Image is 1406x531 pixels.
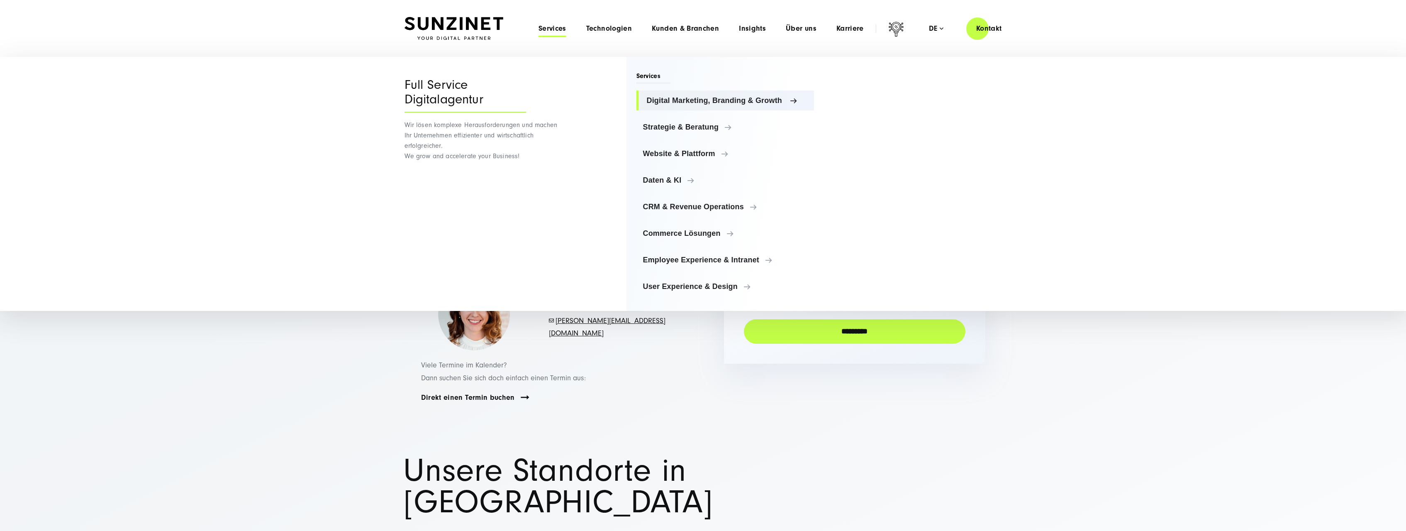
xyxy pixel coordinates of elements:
span: CRM & Revenue Operations [643,203,808,211]
img: Simona-kontakt-page-picture [438,279,510,351]
a: Digital Marketing, Branding & Growth [636,91,814,110]
a: Strategie & Beratung [636,117,814,137]
a: Insights [739,24,766,33]
div: de [929,24,943,33]
a: Karriere [836,24,864,33]
a: Kontakt [966,17,1012,40]
span: Services [636,71,671,83]
a: Website & Plattform [636,144,814,164]
a: Daten & KI [636,170,814,190]
span: Daten & KI [643,176,808,184]
a: Kunden & Branchen [652,24,719,33]
span: Employee Experience & Intranet [643,256,808,264]
span: Website & Plattform [643,149,808,158]
a: [PERSON_NAME][EMAIL_ADDRESS][DOMAIN_NAME] [549,316,665,338]
span: Strategie & Beratung [643,123,808,131]
a: Employee Experience & Intranet [636,250,814,270]
span: Wir lösen komplexe Herausforderungen und machen Ihr Unternehmen effizienter und wirtschaftlich er... [404,121,558,160]
img: SUNZINET Full Service Digital Agentur [404,17,503,40]
span: - [554,316,556,325]
a: Commerce Lösungen [636,223,814,243]
a: Technologien [586,24,632,33]
span: Digital Marketing, Branding & Growth [647,96,808,105]
a: CRM & Revenue Operations [636,197,814,217]
span: Commerce Lösungen [643,229,808,237]
h1: Unsere Standorte in [GEOGRAPHIC_DATA] [403,455,1003,518]
a: Services [539,24,566,33]
span: Viele Termine im Kalender? Dann suchen Sie sich doch einfach einen Termin aus: [421,361,586,382]
a: Direkt einen Termin buchen [421,393,515,402]
a: Über uns [786,24,816,33]
a: User Experience & Design [636,277,814,296]
div: Full Service Digitalagentur [404,78,526,113]
span: User Experience & Design [643,282,808,291]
